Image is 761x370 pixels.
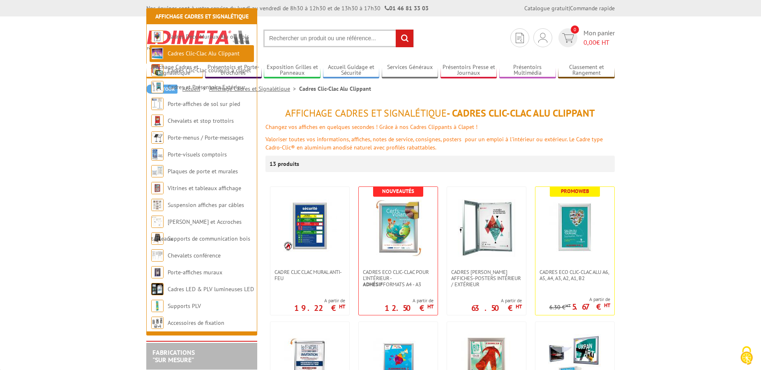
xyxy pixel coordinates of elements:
a: Présentoirs et Porte-brochures [205,64,262,77]
sup: HT [427,303,434,310]
a: Plaques de porte et murales [168,168,238,175]
a: Cadres Eco Clic-Clac pour l'intérieur -Adhésifformats A4 - A3 [359,269,438,287]
sup: HT [339,303,345,310]
li: Cadres Clic-Clac Alu Clippant [299,85,371,93]
a: Supports de communication bois [168,235,250,242]
span: 0 [571,25,579,34]
a: Chevalets conférence [168,252,221,259]
span: Mon panier [583,28,615,47]
img: Cadres Eco Clic-Clac pour l'intérieur - <strong>Adhésif</strong> formats A4 - A3 [369,199,427,257]
input: rechercher [396,30,413,47]
img: Chevalets et stop trottoirs [151,115,164,127]
a: Affichage Cadres et Signalétique [155,13,249,20]
img: devis rapide [516,33,524,43]
img: devis rapide [562,33,574,43]
span: 0,00 [583,38,596,46]
strong: Adhésif [363,281,383,288]
a: Accueil Guidage et Sécurité [323,64,380,77]
a: Accessoires de fixation [168,319,224,326]
img: Cadres et Présentoirs Extérieur [151,81,164,93]
a: Cadres Clic-Clac Alu Clippant [168,50,240,57]
img: Porte-visuels comptoirs [151,148,164,161]
h1: - Cadres Clic-Clac Alu Clippant [265,108,615,119]
a: Porte-menus / Porte-messages [168,134,244,141]
a: Cadre CLIC CLAC Mural ANTI-FEU [270,269,349,281]
a: Cadres Eco Clic-Clac alu A6, A5, A4, A3, A2, A1, B2 [535,269,614,281]
img: Suspension affiches par câbles [151,199,164,211]
img: Accessoires de fixation [151,317,164,329]
b: Nouveautés [382,188,414,195]
sup: HT [565,303,571,308]
img: Cadres vitrines affiches-posters intérieur / extérieur [458,199,515,257]
b: Promoweb [561,188,589,195]
img: Supports PLV [151,300,164,312]
a: Commande rapide [570,5,615,12]
span: € HT [583,38,615,47]
a: [PERSON_NAME] et Accroches tableaux [151,218,242,242]
strong: 01 46 81 33 03 [385,5,429,12]
img: devis rapide [538,33,547,43]
img: Cadres Eco Clic-Clac alu A6, A5, A4, A3, A2, A1, B2 [546,199,604,257]
a: Supports PLV [168,302,201,310]
a: Porte-affiches muraux [168,269,222,276]
a: Services Généraux [382,64,438,77]
img: Cadre CLIC CLAC Mural ANTI-FEU [283,199,337,253]
img: Porte-affiches muraux [151,266,164,278]
p: 6.30 € [549,304,571,310]
span: Cadres Eco Clic-Clac alu A6, A5, A4, A3, A2, A1, B2 [540,269,610,281]
a: Présentoirs Presse et Journaux [440,64,497,77]
img: Cadres LED & PLV lumineuses LED [151,283,164,295]
img: Cookies (fenêtre modale) [736,345,757,366]
font: Valoriser toutes vos informations, affiches, notes de service, consignes, posters pour un emploi ... [265,136,603,151]
p: 13 produits [270,156,300,172]
div: | [524,4,615,12]
span: A partir de [385,297,434,304]
a: Porte-visuels comptoirs [168,151,227,158]
img: Cadres Clic-Clac Alu Clippant [151,47,164,60]
a: Cadres [PERSON_NAME] affiches-posters intérieur / extérieur [447,269,526,287]
a: Classement et Rangement [558,64,615,77]
img: Cimaises et Accroches tableaux [151,216,164,228]
p: 63.50 € [471,306,522,310]
img: Vitrines et tableaux affichage [151,182,164,194]
span: A partir de [549,296,610,303]
font: Changez vos affiches en quelques secondes ! Grâce à nos Cadres Clippants à Clapet ! [265,123,477,131]
span: Cadre CLIC CLAC Mural ANTI-FEU [274,269,345,281]
div: Nos équipes sont à votre service du lundi au vendredi de 8h30 à 12h30 et de 13h30 à 17h30 [146,4,429,12]
a: FABRICATIONS"Sur Mesure" [152,348,195,364]
sup: HT [604,302,610,309]
a: Vitrines et tableaux affichage [168,184,241,192]
span: A partir de [294,297,345,304]
a: Affichage Cadres et Signalétique [146,64,203,77]
span: Cadres [PERSON_NAME] affiches-posters intérieur / extérieur [451,269,522,287]
sup: HT [516,303,522,310]
p: 5.67 € [572,304,610,309]
a: Cadres Deco Muraux Alu ou Bois [168,33,249,40]
button: Cookies (fenêtre modale) [732,342,761,370]
a: Catalogue gratuit [524,5,569,12]
img: Chevalets conférence [151,249,164,262]
a: devis rapide 0 Mon panier 0,00€ HT [556,28,615,47]
a: Cadres LED & PLV lumineuses LED [168,285,254,293]
span: A partir de [471,297,522,304]
img: Porte-menus / Porte-messages [151,131,164,144]
a: Chevalets et stop trottoirs [168,117,234,124]
span: Cadres Eco Clic-Clac pour l'intérieur - formats A4 - A3 [363,269,434,287]
img: Cadres Deco Muraux Alu ou Bois [151,30,164,43]
input: Rechercher un produit ou une référence... [263,30,414,47]
span: Affichage Cadres et Signalétique [285,107,447,120]
img: Plaques de porte et murales [151,165,164,177]
img: Porte-affiches de sol sur pied [151,98,164,110]
a: Présentoirs Multimédia [499,64,556,77]
a: Cadres et Présentoirs Extérieur [168,83,245,91]
a: Suspension affiches par câbles [168,201,244,209]
p: 12.50 € [385,306,434,310]
p: 19.22 € [294,306,345,310]
a: Exposition Grilles et Panneaux [264,64,321,77]
a: Porte-affiches de sol sur pied [168,100,240,108]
